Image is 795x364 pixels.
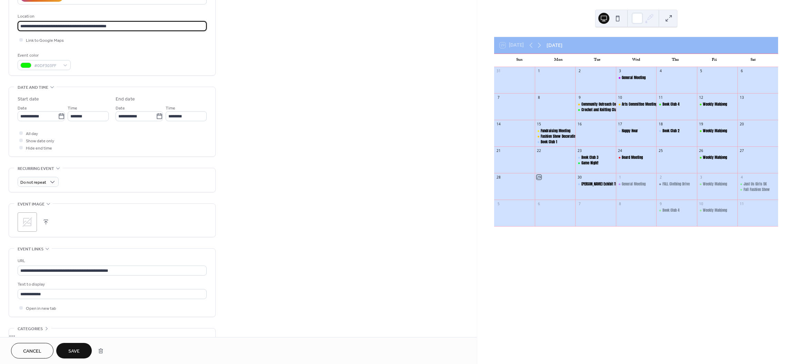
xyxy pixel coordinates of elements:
span: Categories [18,325,43,333]
div: 3 [618,69,622,74]
div: Weekly Mahjong [697,155,738,160]
div: 15 [537,122,541,127]
div: 4 [739,175,744,180]
div: Community Outreach Committee Meeting [581,102,641,107]
div: 7 [496,95,501,100]
div: Wed [617,54,656,67]
div: General Meeting [622,75,646,80]
div: Arts Committee Meeting [616,102,657,107]
div: 12 [699,95,704,100]
div: 5 [699,69,704,74]
div: 16 [577,122,582,127]
div: Book Club 4 [662,102,679,107]
span: Date and time [18,84,48,91]
div: Board Meeting [616,155,657,160]
div: Fri [695,54,734,67]
div: 10 [699,201,704,206]
div: Book Club 4 [656,102,697,107]
span: Recurring event [18,165,54,172]
div: 28 [496,175,501,180]
div: Mon [539,54,578,67]
div: 24 [618,148,622,153]
span: Time [166,105,175,112]
div: Tue [578,54,617,67]
div: Arts Committee Meeting [622,102,657,107]
div: Fundraising Meeting [535,128,576,134]
div: 17 [618,122,622,127]
span: Hide end time [26,145,52,152]
div: 22 [537,148,541,153]
div: 1 [537,69,541,74]
span: Event image [18,201,45,208]
div: Text to display [18,281,205,288]
div: Sun [500,54,539,67]
div: Anne Frank Exhibit Trip to NYC [575,182,616,187]
div: URL [18,257,205,265]
div: Crochet and Knitting Club [575,107,616,113]
div: Weekly Mahjong [703,208,727,213]
div: General Meeting [622,182,646,187]
div: 11 [658,95,663,100]
button: Cancel [11,343,53,358]
div: Start date [18,96,39,103]
div: [DATE] [547,41,562,49]
div: 4 [658,69,663,74]
span: Save [68,348,80,355]
div: FALL Clothing Drive [656,182,697,187]
div: Community Outreach Committee Meeting [575,102,616,107]
div: Weekly Mahjong [697,182,738,187]
div: Weekly Mahjong [703,182,727,187]
button: Save [56,343,92,358]
div: 20 [739,122,744,127]
div: ••• [9,328,215,343]
div: 30 [577,175,582,180]
div: Location [18,13,205,20]
span: Time [68,105,77,112]
span: Date [18,105,27,112]
div: Fashion Show Decorating [535,134,576,139]
div: Book Club 1 [541,140,557,145]
div: 10 [618,95,622,100]
div: Book Club 3 [575,155,616,160]
div: 8 [618,201,622,206]
div: 2 [577,69,582,74]
div: 3 [699,175,704,180]
div: General Meeting [616,75,657,80]
div: Fashion Show Decorating [541,134,577,139]
div: Weekly Mahjong [697,102,738,107]
div: Fall Fashion Show [744,187,770,192]
div: Fall Fashion Show [737,187,778,192]
div: Fundraising Meeting [541,128,570,134]
span: Do not repeat [20,179,46,186]
div: 14 [496,122,501,127]
div: 21 [496,148,501,153]
div: Book Club 4 [656,208,697,213]
div: ; [18,212,37,232]
div: 18 [658,122,663,127]
div: Game Night! [575,161,616,166]
div: 6 [537,201,541,206]
div: Weekly Mahjong [703,155,727,160]
div: 19 [699,122,704,127]
span: Date [116,105,125,112]
div: Weekly Mahjong [703,128,727,134]
span: Link to Google Maps [26,37,64,44]
div: Board Meeting [622,155,643,160]
div: Crochet and Knitting Club [581,107,618,113]
div: 1 [618,175,622,180]
span: Open in new tab [26,305,56,312]
div: Book Club 2 [656,128,697,134]
div: Weekly Mahjong [697,128,738,134]
div: Happy Hour [622,128,638,134]
div: 9 [577,95,582,100]
div: 5 [496,201,501,206]
div: FALL Clothing Drive [662,182,690,187]
div: Thu [656,54,695,67]
span: #0DF303FF [34,62,60,69]
div: [PERSON_NAME] Exhibit Trip to [GEOGRAPHIC_DATA] [581,182,650,187]
span: All day [26,130,38,137]
div: 8 [537,95,541,100]
div: 7 [577,201,582,206]
div: Just Us Girls 5K [744,182,767,187]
